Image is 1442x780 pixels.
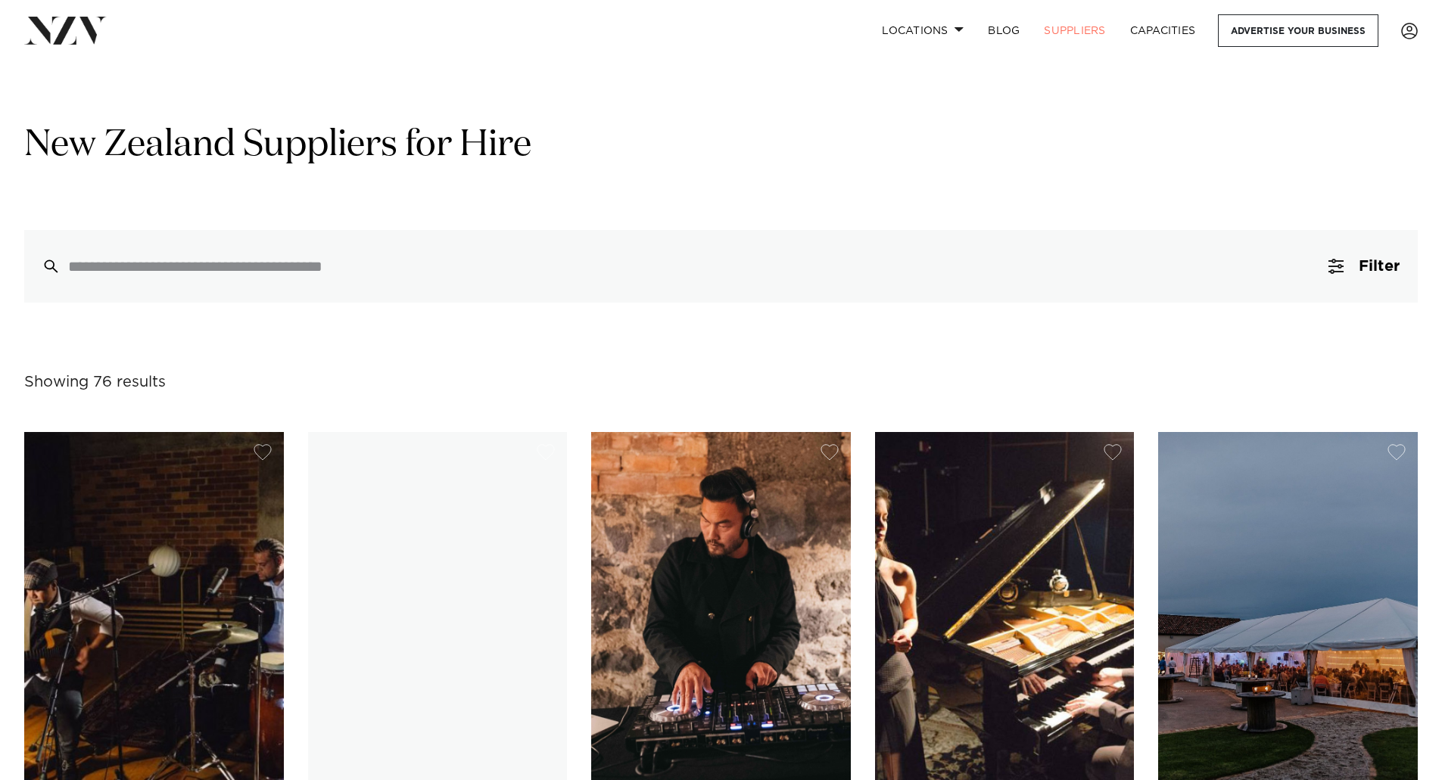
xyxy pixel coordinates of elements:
a: SUPPLIERS [1032,14,1117,47]
a: Locations [870,14,976,47]
a: Capacities [1118,14,1208,47]
img: nzv-logo.png [24,17,107,44]
span: Filter [1359,259,1400,274]
a: Advertise your business [1218,14,1378,47]
h1: New Zealand Suppliers for Hire [24,122,1418,169]
a: BLOG [976,14,1032,47]
button: Filter [1310,230,1418,303]
div: Showing 76 results [24,371,166,394]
